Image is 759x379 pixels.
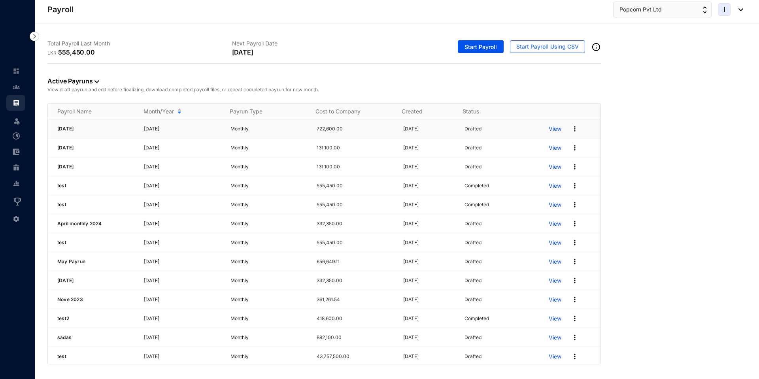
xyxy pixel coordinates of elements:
[317,353,394,360] p: 43,757,500.00
[403,258,455,266] p: [DATE]
[57,221,102,226] span: April monthly 2024
[464,353,481,360] p: Drafted
[317,163,394,171] p: 131,100.00
[571,125,579,133] img: more.27664ee4a8faa814348e188645a3c1fc.svg
[57,353,66,359] span: test
[144,220,221,228] p: [DATE]
[13,148,20,155] img: expense-unselected.2edcf0507c847f3e9e96.svg
[144,258,221,266] p: [DATE]
[144,201,221,209] p: [DATE]
[549,182,561,190] a: View
[230,277,308,285] p: Monthly
[571,258,579,266] img: more.27664ee4a8faa814348e188645a3c1fc.svg
[58,47,95,57] p: 555,450.00
[13,180,20,187] img: report-unselected.e6a6b4230fc7da01f883.svg
[144,334,221,341] p: [DATE]
[47,4,74,15] p: Payroll
[571,334,579,341] img: more.27664ee4a8faa814348e188645a3c1fc.svg
[230,201,308,209] p: Monthly
[230,353,308,360] p: Monthly
[6,95,25,111] li: Payroll
[549,258,561,266] a: View
[571,239,579,247] img: more.27664ee4a8faa814348e188645a3c1fc.svg
[30,32,39,41] img: nav-icon-right.af6afadce00d159da59955279c43614e.svg
[464,125,481,133] p: Drafted
[516,43,579,51] span: Start Payroll Using CSV
[317,258,394,266] p: 656,649.11
[464,258,481,266] p: Drafted
[230,125,308,133] p: Monthly
[230,315,308,322] p: Monthly
[317,239,394,247] p: 555,450.00
[403,163,455,171] p: [DATE]
[144,353,221,360] p: [DATE]
[464,239,481,247] p: Drafted
[549,353,561,360] a: View
[306,104,392,119] th: Cost to Company
[230,182,308,190] p: Monthly
[317,277,394,285] p: 332,350.00
[403,239,455,247] p: [DATE]
[13,68,20,75] img: home-unselected.a29eae3204392db15eaf.svg
[230,258,308,266] p: Monthly
[734,8,743,11] img: dropdown-black.8e83cc76930a90b1a4fdb6d089b7bf3a.svg
[549,315,561,322] p: View
[317,182,394,190] p: 555,450.00
[464,43,497,51] span: Start Payroll
[48,104,134,119] th: Payroll Name
[703,6,707,13] img: up-down-arrow.74152d26bf9780fbf563ca9c90304185.svg
[571,220,579,228] img: more.27664ee4a8faa814348e188645a3c1fc.svg
[549,144,561,152] a: View
[317,315,394,322] p: 418,600.00
[94,80,99,83] img: dropdown-black.8e83cc76930a90b1a4fdb6d089b7bf3a.svg
[143,107,174,115] span: Month/Year
[57,126,74,132] span: [DATE]
[317,334,394,341] p: 882,100.00
[317,144,394,152] p: 131,100.00
[6,175,25,191] li: Reports
[403,182,455,190] p: [DATE]
[549,201,561,209] a: View
[57,258,85,264] span: May Payrun
[549,220,561,228] a: View
[230,239,308,247] p: Monthly
[57,164,74,170] span: [DATE]
[549,296,561,304] a: View
[403,334,455,341] p: [DATE]
[549,334,561,341] a: View
[144,239,221,247] p: [DATE]
[464,163,481,171] p: Drafted
[13,99,20,106] img: payroll.289672236c54bbec4828.svg
[317,201,394,209] p: 555,450.00
[464,182,489,190] p: Completed
[57,334,72,340] span: sadas
[591,42,601,52] img: info-outined.c2a0bb1115a2853c7f4cb4062ec879bc.svg
[571,182,579,190] img: more.27664ee4a8faa814348e188645a3c1fc.svg
[230,163,308,171] p: Monthly
[230,220,308,228] p: Monthly
[571,277,579,285] img: more.27664ee4a8faa814348e188645a3c1fc.svg
[230,296,308,304] p: Monthly
[464,334,481,341] p: Drafted
[144,315,221,322] p: [DATE]
[13,164,20,171] img: gratuity-unselected.a8c340787eea3cf492d7.svg
[6,79,25,95] li: Contacts
[403,201,455,209] p: [DATE]
[13,83,20,91] img: people-unselected.118708e94b43a90eceab.svg
[458,40,504,53] button: Start Payroll
[144,163,221,171] p: [DATE]
[464,144,481,152] p: Drafted
[549,125,561,133] p: View
[230,144,308,152] p: Monthly
[403,125,455,133] p: [DATE]
[13,132,20,140] img: time-attendance-unselected.8aad090b53826881fffb.svg
[549,163,561,171] a: View
[403,277,455,285] p: [DATE]
[232,47,253,57] p: [DATE]
[6,63,25,79] li: Home
[403,144,455,152] p: [DATE]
